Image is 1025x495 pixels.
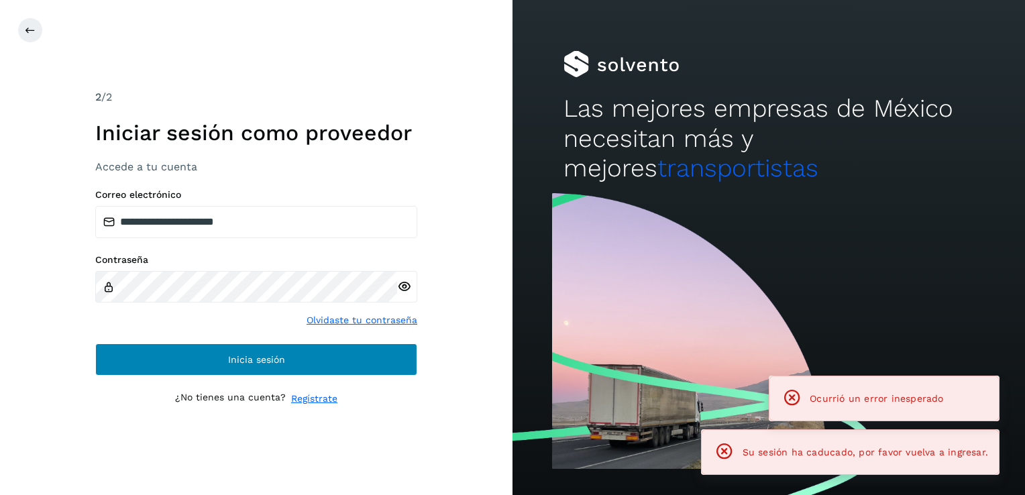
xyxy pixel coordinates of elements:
span: Ocurrió un error inesperado [810,393,943,404]
span: Inicia sesión [228,355,285,364]
label: Correo electrónico [95,189,417,201]
h1: Iniciar sesión como proveedor [95,120,417,146]
button: Inicia sesión [95,343,417,376]
span: Su sesión ha caducado, por favor vuelva a ingresar. [743,447,988,457]
span: transportistas [657,154,818,182]
p: ¿No tienes una cuenta? [175,392,286,406]
h3: Accede a tu cuenta [95,160,417,173]
h2: Las mejores empresas de México necesitan más y mejores [563,94,973,183]
a: Regístrate [291,392,337,406]
span: 2 [95,91,101,103]
label: Contraseña [95,254,417,266]
a: Olvidaste tu contraseña [307,313,417,327]
div: /2 [95,89,417,105]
